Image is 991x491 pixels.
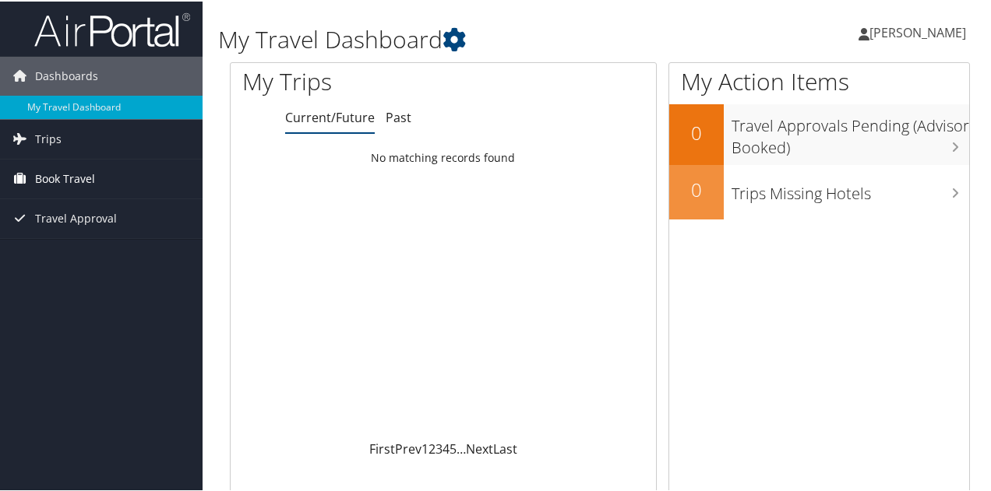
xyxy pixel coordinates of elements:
h1: My Action Items [669,64,969,96]
h2: 0 [669,118,724,145]
a: 5 [450,439,457,456]
span: [PERSON_NAME] [869,23,966,40]
a: 1 [421,439,428,456]
span: Travel Approval [35,198,117,237]
a: 4 [443,439,450,456]
a: 3 [436,439,443,456]
a: Past [386,107,411,125]
a: First [369,439,395,456]
h1: My Trips [242,64,467,96]
span: … [457,439,466,456]
a: [PERSON_NAME] [859,8,982,54]
a: Next [466,439,493,456]
h3: Travel Approvals Pending (Advisor Booked) [732,106,969,157]
span: Book Travel [35,158,95,197]
a: Prev [395,439,421,456]
h1: My Travel Dashboard [218,22,727,54]
span: Dashboards [35,55,98,94]
span: Trips [35,118,62,157]
a: Current/Future [285,107,375,125]
h3: Trips Missing Hotels [732,174,969,203]
h2: 0 [669,175,724,202]
a: 0Travel Approvals Pending (Advisor Booked) [669,103,969,163]
a: Last [493,439,517,456]
a: 0Trips Missing Hotels [669,163,969,218]
td: No matching records found [231,142,656,170]
img: airportal-logo.png [34,10,190,47]
a: 2 [428,439,436,456]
